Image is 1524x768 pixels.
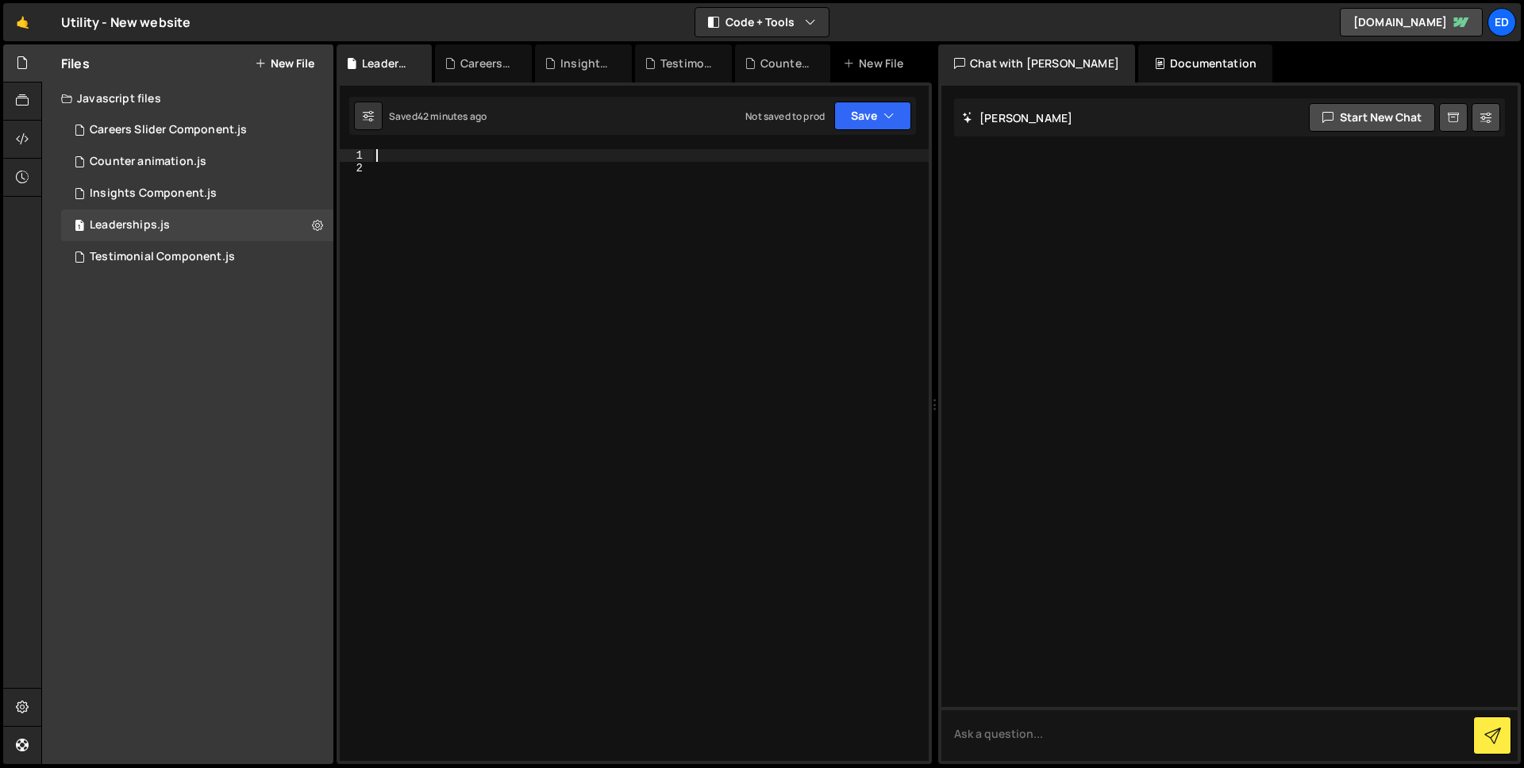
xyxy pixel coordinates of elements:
[560,56,613,71] div: Insights Component.js
[90,250,235,264] div: Testimonial Component.js
[90,186,217,201] div: Insights Component.js
[61,146,333,178] div: 16434/44509.js
[255,57,314,70] button: New File
[1487,8,1516,36] a: Ed
[61,178,333,209] div: 16434/44513.js
[3,3,42,41] a: 🤙
[843,56,910,71] div: New File
[1138,44,1272,83] div: Documentation
[61,114,333,146] div: 16434/44766.js
[1340,8,1483,36] a: [DOMAIN_NAME]
[90,123,247,137] div: Careers Slider Component.js
[1309,103,1435,132] button: Start new chat
[42,83,333,114] div: Javascript files
[695,8,829,36] button: Code + Tools
[75,221,84,233] span: 1
[340,162,373,175] div: 2
[90,155,206,169] div: Counter animation.js
[389,109,487,123] div: Saved
[61,241,333,273] div: 16434/44510.js
[362,56,413,71] div: Leaderships.js
[745,109,825,123] div: Not saved to prod
[760,56,811,71] div: Counter animation.js
[340,149,373,162] div: 1
[61,209,333,241] div: 16434/44776.js
[938,44,1135,83] div: Chat with [PERSON_NAME]
[660,56,713,71] div: Testimonial Component.js
[834,102,911,130] button: Save
[418,109,487,123] div: 42 minutes ago
[90,218,170,232] div: Leaderships.js
[460,56,513,71] div: Careers Slider Component.js
[61,13,190,32] div: Utility - New website
[962,110,1072,125] h2: [PERSON_NAME]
